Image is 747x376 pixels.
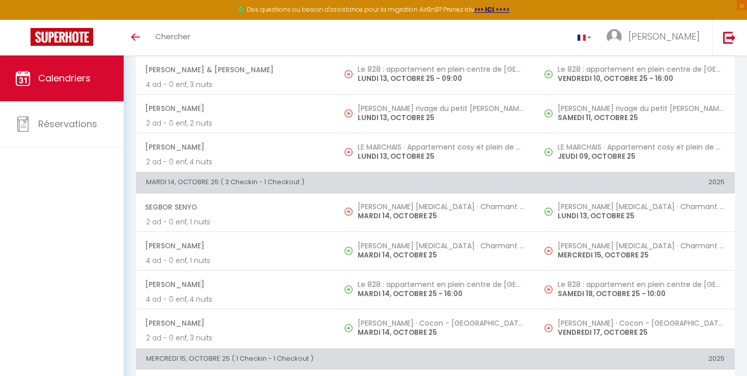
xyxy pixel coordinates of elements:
span: [PERSON_NAME] [145,275,325,294]
p: LUNDI 13, OCTOBRE 25 [558,211,725,221]
h5: [PERSON_NAME] · Cocon - [GEOGRAPHIC_DATA] - Calme - [GEOGRAPHIC_DATA] - Agréable [358,319,525,327]
img: NO IMAGE [344,208,353,216]
span: [PERSON_NAME] & [PERSON_NAME] [145,60,325,79]
p: LUNDI 13, OCTOBRE 25 - 09:00 [358,73,525,84]
p: 2 ad - 0 enf, 3 nuits [146,333,325,343]
img: NO IMAGE [344,148,353,156]
p: MARDI 14, OCTOBRE 25 - 16:00 [358,288,525,299]
a: >>> ICI <<<< [474,5,510,14]
span: [PERSON_NAME] [145,236,325,255]
p: 4 ad - 0 enf, 4 nuits [146,294,325,305]
p: 4 ad - 0 enf, 3 nuits [146,79,325,90]
p: VENDREDI 10, OCTOBRE 25 - 16:00 [558,73,725,84]
img: Super Booking [31,28,93,46]
p: MARDI 14, OCTOBRE 25 [358,211,525,221]
p: 2 ad - 0 enf, 4 nuits [146,157,325,167]
h5: LE MARCHAIS · Appartement cosy et plein de caractère - Vannes [358,143,525,151]
a: Chercher [148,20,198,55]
p: LUNDI 13, OCTOBRE 25 [358,151,525,162]
span: Chercher [155,31,190,42]
th: 2025 [535,172,735,193]
span: [PERSON_NAME] [145,313,325,333]
p: MARDI 14, OCTOBRE 25 [358,250,525,261]
p: 2 ad - 0 enf, 2 nuits [146,118,325,129]
p: LUNDI 13, OCTOBRE 25 [358,112,525,123]
p: MERCREDI 15, OCTOBRE 25 [558,250,725,261]
h5: Le 828 : appartement en plein centre de [GEOGRAPHIC_DATA] [558,280,725,288]
span: [PERSON_NAME] [145,99,325,118]
img: NO IMAGE [544,247,553,255]
th: MERCREDI 15, OCTOBRE 25 ( 1 Checkin - 1 Checkout ) [136,349,535,369]
h5: [PERSON_NAME] [MEDICAL_DATA] · Charmant 3 pièces- [GEOGRAPHIC_DATA] avec parking [358,203,525,211]
a: ... [PERSON_NAME] [599,20,712,55]
img: NO IMAGE [544,70,553,78]
span: Segbor Senyo [145,197,325,217]
p: JEUDI 09, OCTOBRE 25 [558,151,725,162]
span: [PERSON_NAME] [145,137,325,157]
span: Réservations [38,118,97,130]
span: Calendriers [38,72,91,84]
img: logout [723,31,736,44]
img: NO IMAGE [544,285,553,294]
h5: [PERSON_NAME] rivage du petit [PERSON_NAME] [358,104,525,112]
img: NO IMAGE [344,109,353,118]
p: VENDREDI 17, OCTOBRE 25 [558,327,725,338]
h5: [PERSON_NAME] · Cocon - [GEOGRAPHIC_DATA] - Calme - [GEOGRAPHIC_DATA] - Agréable [558,319,725,327]
img: NO IMAGE [544,208,553,216]
h5: [PERSON_NAME] [MEDICAL_DATA] · Charmant 3 pièces- [GEOGRAPHIC_DATA] avec parking [558,203,725,211]
th: MARDI 14, OCTOBRE 25 ( 3 Checkin - 1 Checkout ) [136,172,535,193]
img: NO IMAGE [544,109,553,118]
h5: Le 828 : appartement en plein centre de [GEOGRAPHIC_DATA] [358,280,525,288]
h5: LE MARCHAIS · Appartement cosy et plein de caractère - Vannes [558,143,725,151]
img: NO IMAGE [544,324,553,332]
h5: [PERSON_NAME] [MEDICAL_DATA] · Charmant 3 pièces- [GEOGRAPHIC_DATA] avec parking [358,242,525,250]
span: [PERSON_NAME] [628,30,700,43]
img: ... [607,29,622,44]
img: NO IMAGE [344,70,353,78]
p: SAMEDI 11, OCTOBRE 25 [558,112,725,123]
p: 2 ad - 0 enf, 1 nuits [146,217,325,227]
h5: Le 828 : appartement en plein centre de [GEOGRAPHIC_DATA] [358,65,525,73]
p: 4 ad - 0 enf, 1 nuits [146,255,325,266]
p: MARDI 14, OCTOBRE 25 [358,327,525,338]
h5: Le 828 : appartement en plein centre de [GEOGRAPHIC_DATA] [558,65,725,73]
th: 2025 [535,349,735,369]
p: SAMEDI 18, OCTOBRE 25 - 10:00 [558,288,725,299]
img: NO IMAGE [544,148,553,156]
h5: [PERSON_NAME] [MEDICAL_DATA] · Charmant 3 pièces- [GEOGRAPHIC_DATA] avec parking [558,242,725,250]
h5: [PERSON_NAME] rivage du petit [PERSON_NAME] [558,104,725,112]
